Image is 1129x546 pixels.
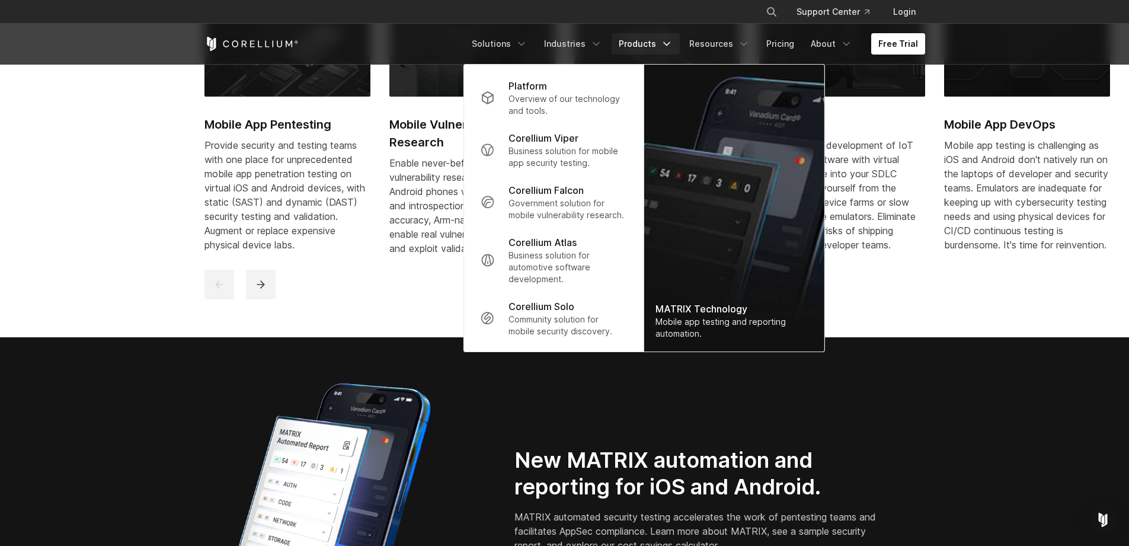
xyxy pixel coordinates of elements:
[508,314,626,337] p: Community solution for mobile security discovery.
[759,116,925,133] h2: IoT DevOps
[644,65,824,352] a: MATRIX Technology Mobile app testing and reporting automation.
[759,33,801,55] a: Pricing
[508,79,547,93] p: Platform
[389,116,555,151] h2: Mobile Vulnerability Research
[471,124,636,176] a: Corellium Viper Business solution for mobile app security testing.
[246,270,276,299] button: next
[508,183,584,197] p: Corellium Falcon
[508,250,626,285] p: Business solution for automotive software development.
[514,447,880,500] h2: New MATRIX automation and reporting for iOS and Android.
[751,1,925,23] div: Navigation Menu
[508,145,626,169] p: Business solution for mobile app security testing.
[508,93,626,117] p: Overview of our technology and tools.
[944,138,1110,252] div: Mobile app testing is challenging as iOS and Android don't natively run on the laptops of develop...
[884,1,925,23] a: Login
[508,235,577,250] p: Corellium Atlas
[655,316,812,340] div: Mobile app testing and reporting automation.
[389,156,555,256] div: Enable never-before-possible security vulnerability research for iOS and Android phones with deep...
[612,33,680,55] a: Products
[655,302,812,316] div: MATRIX Technology
[471,292,636,344] a: Corellium Solo Community solution for mobile security discovery.
[1089,506,1117,534] div: Open Intercom Messenger
[761,1,782,23] button: Search
[787,1,879,23] a: Support Center
[508,299,574,314] p: Corellium Solo
[204,116,370,133] h2: Mobile App Pentesting
[759,138,925,252] div: Modernize the development of IoT embedded software with virtual devices that tie into your SDLC p...
[537,33,609,55] a: Industries
[465,33,925,55] div: Navigation Menu
[204,37,299,51] a: Corellium Home
[471,228,636,292] a: Corellium Atlas Business solution for automotive software development.
[508,131,578,145] p: Corellium Viper
[644,65,824,352] img: Matrix_WebNav_1x
[508,197,626,221] p: Government solution for mobile vulnerability research.
[682,33,757,55] a: Resources
[944,116,1110,133] h2: Mobile App DevOps
[471,176,636,228] a: Corellium Falcon Government solution for mobile vulnerability research.
[471,72,636,124] a: Platform Overview of our technology and tools.
[204,270,234,299] button: previous
[871,33,925,55] a: Free Trial
[465,33,535,55] a: Solutions
[804,33,859,55] a: About
[204,138,370,252] div: Provide security and testing teams with one place for unprecedented mobile app penetration testin...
